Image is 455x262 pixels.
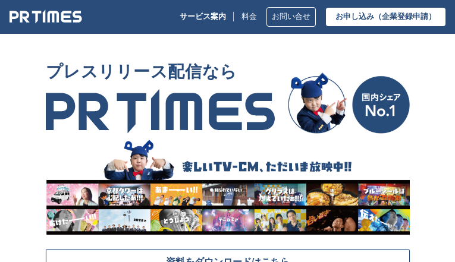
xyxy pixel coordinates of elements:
img: PR TIMES [46,89,275,134]
img: 楽しいTV-CM、ただいま放映中!! [46,138,410,235]
a: 料金 [241,12,257,21]
a: お申し込み（企業登録申請） [326,8,445,26]
span: プレスリリース配信なら [46,55,275,89]
img: PR TIMES [10,10,82,24]
a: お問い合せ [266,7,316,27]
p: サービス案内 [180,12,226,21]
span: （企業登録申請） [374,12,436,21]
img: 国内シェア No.1 [288,72,410,134]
